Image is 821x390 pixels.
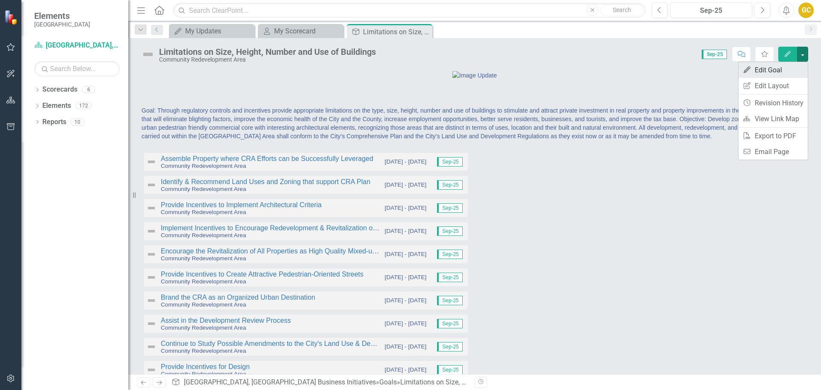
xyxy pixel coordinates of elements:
[161,271,363,278] a: Provide Incentives to Create Attractive Pedestrian-Oriented Streets
[363,27,430,37] div: Limitations on Size, Height, Number and Use of Buildings
[34,41,120,51] a: [GEOGRAPHIC_DATA], [GEOGRAPHIC_DATA] Business Initiatives
[437,365,463,375] span: Sep-25
[161,178,370,185] a: Identify & Recommend Land Uses and Zoning that support CRA Plan
[161,232,246,238] small: Community Redevelopment Area
[161,201,322,208] a: Provide Incentives to Implement Architectural Criteria
[798,3,814,18] button: GC
[437,342,463,351] span: Sep-25
[161,371,246,377] small: Community Redevelopment Area
[385,204,427,212] small: [DATE] - [DATE]
[385,296,427,304] small: [DATE] - [DATE]
[400,378,572,386] div: Limitations on Size, Height, Number and Use of Buildings
[670,3,752,18] button: Sep-25
[738,78,808,94] a: Edit Layout
[171,26,252,36] a: My Updates
[738,62,808,78] a: Edit Goal
[75,102,92,110] div: 172
[613,6,631,13] span: Search
[161,301,246,308] small: Community Redevelopment Area
[437,319,463,328] span: Sep-25
[738,144,808,160] a: Email Page
[34,61,120,76] input: Search Below...
[161,186,246,192] small: Community Redevelopment Area
[379,378,397,386] a: Goals
[146,365,157,375] img: Not Defined
[161,255,246,262] small: Community Redevelopment Area
[34,21,90,28] small: [GEOGRAPHIC_DATA]
[146,272,157,283] img: Not Defined
[437,180,463,190] span: Sep-25
[385,227,427,235] small: [DATE] - [DATE]
[159,57,376,63] div: Community Redevelopment Area
[738,95,808,111] a: Revision History
[146,226,157,236] img: Not Defined
[171,378,468,387] div: » »
[161,155,373,162] a: Assemble Property where CRA Efforts can be Successfully Leveraged
[161,294,315,301] a: Brand the CRA as an Organized Urban Destination
[385,158,427,166] small: [DATE] - [DATE]
[142,107,804,140] span: Goal: Through regulatory controls and incentives provide appropriate limitations on the type, siz...
[159,47,376,57] div: Limitations on Size, Height, Number and Use of Buildings
[437,250,463,259] span: Sep-25
[385,250,427,258] small: [DATE] - [DATE]
[452,71,497,80] img: Image Update
[437,296,463,305] span: Sep-25
[82,86,95,93] div: 6
[738,128,808,144] a: Export to PDF
[161,348,246,354] small: Community Redevelopment Area
[161,363,250,370] a: Provide Incentives for Design
[385,319,427,327] small: [DATE] - [DATE]
[274,26,341,36] div: My Scorecard
[161,163,246,169] small: Community Redevelopment Area
[71,118,84,125] div: 10
[161,278,246,285] small: Community Redevelopment Area
[42,85,77,95] a: Scorecards
[437,203,463,213] span: Sep-25
[42,117,66,127] a: Reports
[385,273,427,281] small: [DATE] - [DATE]
[260,26,341,36] a: My Scorecard
[173,3,645,18] input: Search ClearPoint...
[184,378,376,386] a: [GEOGRAPHIC_DATA], [GEOGRAPHIC_DATA] Business Initiatives
[437,226,463,236] span: Sep-25
[146,295,157,306] img: Not Defined
[161,209,246,215] small: Community Redevelopment Area
[437,273,463,282] span: Sep-25
[146,342,157,352] img: Not Defined
[146,249,157,259] img: Not Defined
[161,317,291,324] a: Assist in the Development Review Process
[385,181,427,189] small: [DATE] - [DATE]
[161,325,246,331] small: Community Redevelopment Area
[673,6,749,16] div: Sep-25
[146,180,157,190] img: Not Defined
[385,342,427,351] small: [DATE] - [DATE]
[146,157,157,167] img: Not Defined
[738,111,808,127] a: View Link Map
[146,319,157,329] img: Not Defined
[385,366,427,374] small: [DATE] - [DATE]
[437,157,463,167] span: Sep-25
[4,9,20,25] img: ClearPoint Strategy
[146,203,157,213] img: Not Defined
[161,224,402,232] a: Implement Incentives to Encourage Redevelopment & Revitalization of the CRA
[34,11,90,21] span: Elements
[702,50,727,59] span: Sep-25
[161,247,455,255] a: Encourage the Revitalization of All Properties as High Quality Mixed-use or Commercial Projects.
[42,101,71,111] a: Elements
[185,26,252,36] div: My Updates
[161,340,440,347] a: Continue to Study Possible Amendments to the City's Land Use & Development Regulations
[600,4,643,16] button: Search
[141,48,155,61] img: Not Defined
